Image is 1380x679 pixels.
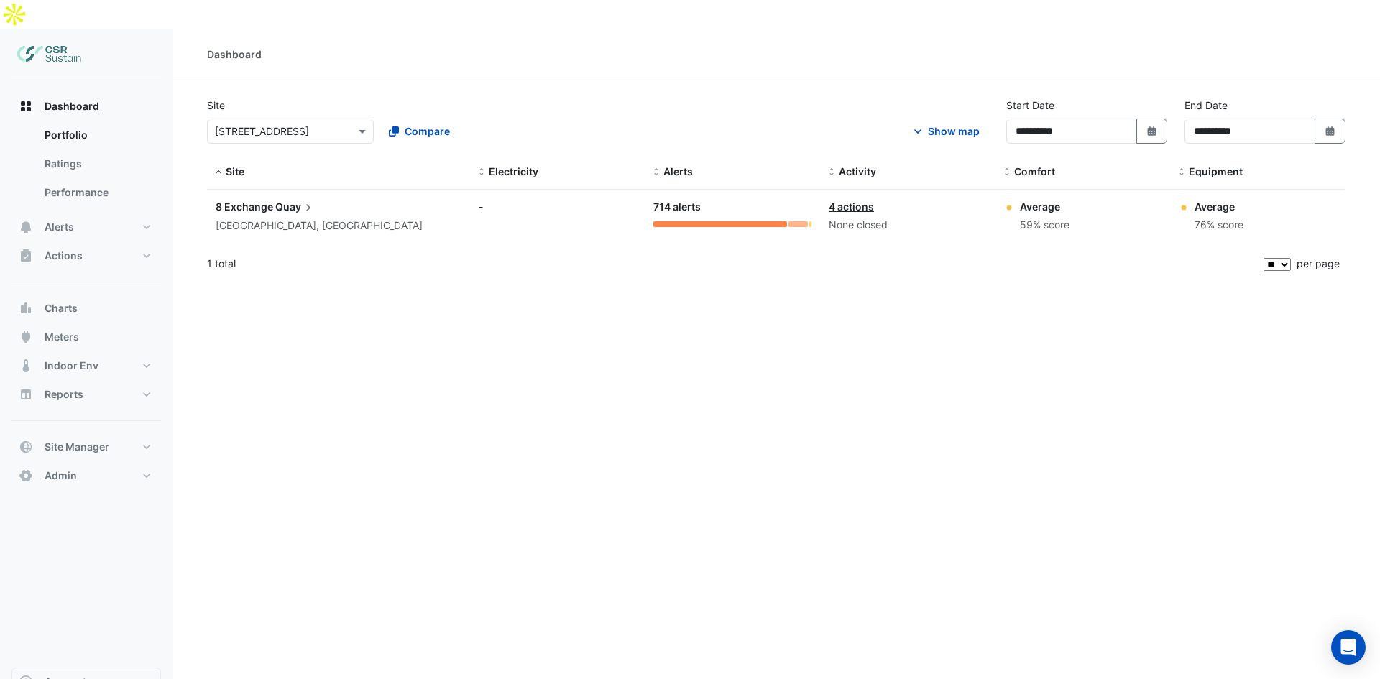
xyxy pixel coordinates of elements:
[11,241,161,270] button: Actions
[45,468,77,483] span: Admin
[45,301,78,315] span: Charts
[928,124,980,139] div: Show map
[11,433,161,461] button: Site Manager
[11,213,161,241] button: Alerts
[226,165,244,177] span: Site
[216,218,423,234] div: [GEOGRAPHIC_DATA], [GEOGRAPHIC_DATA]
[1195,217,1243,234] div: 76% score
[1020,217,1069,234] div: 59% score
[19,220,33,234] app-icon: Alerts
[207,47,262,62] div: Dashboard
[19,468,33,483] app-icon: Admin
[19,387,33,402] app-icon: Reports
[33,178,161,207] a: Performance
[207,98,225,113] label: Site
[1331,630,1366,665] div: Open Intercom Messenger
[379,119,459,144] button: Compare
[11,351,161,380] button: Indoor Env
[405,124,450,139] span: Compare
[17,40,82,69] img: Company Logo
[901,119,989,144] button: Show map
[33,121,161,149] a: Portfolio
[1146,125,1159,137] fa-icon: Select Date
[489,165,538,177] span: Electricity
[19,301,33,315] app-icon: Charts
[19,99,33,114] app-icon: Dashboard
[45,330,79,344] span: Meters
[1184,98,1228,113] label: End Date
[1297,257,1340,269] span: per page
[19,330,33,344] app-icon: Meters
[216,200,273,213] span: 8 Exchange
[829,217,987,234] div: None closed
[19,440,33,454] app-icon: Site Manager
[11,323,161,351] button: Meters
[11,121,161,213] div: Dashboard
[1006,98,1054,113] label: Start Date
[479,199,637,214] div: -
[1324,125,1337,137] fa-icon: Select Date
[207,246,1261,282] div: 1 total
[45,359,98,373] span: Indoor Env
[1014,165,1055,177] span: Comfort
[11,380,161,409] button: Reports
[839,165,876,177] span: Activity
[19,359,33,373] app-icon: Indoor Env
[19,249,33,263] app-icon: Actions
[1020,199,1069,214] div: Average
[653,199,811,216] div: 714 alerts
[45,387,83,402] span: Reports
[1195,199,1243,214] div: Average
[45,249,83,263] span: Actions
[45,440,109,454] span: Site Manager
[275,199,316,215] span: Quay
[33,149,161,178] a: Ratings
[45,99,99,114] span: Dashboard
[663,165,693,177] span: Alerts
[11,461,161,490] button: Admin
[1189,165,1243,177] span: Equipment
[45,220,74,234] span: Alerts
[11,92,161,121] button: Dashboard
[829,200,874,213] a: 4 actions
[11,294,161,323] button: Charts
